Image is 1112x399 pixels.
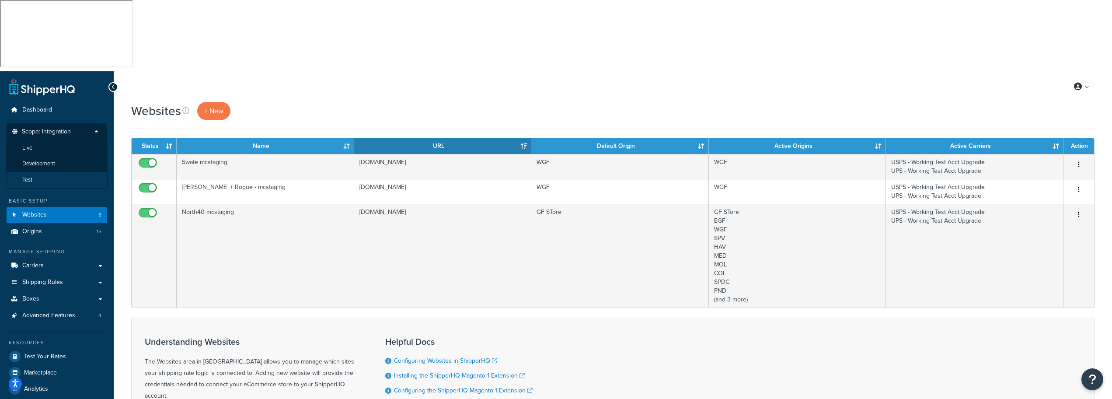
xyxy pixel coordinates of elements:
span: 15 [97,228,101,235]
td: WGF [531,154,709,179]
a: Boxes [7,291,107,307]
li: Test [6,172,108,188]
td: WGF [531,179,709,204]
a: Installing the ShipperHQ Magento 1 Extension [394,371,525,380]
h1: Websites [131,102,181,119]
a: Analytics [7,381,107,397]
a: Origins 15 [7,224,107,240]
button: Open Resource Center [1081,368,1103,390]
span: Origins [22,228,42,235]
th: Active Origins: activate to sort column ascending [709,138,886,154]
span: Dashboard [22,106,52,114]
span: Boxes [22,295,39,303]
td: [DOMAIN_NAME] [354,179,532,204]
td: USPS - Working Test Acct Upgrade UPS - Working Test Acct Upgrade [886,204,1063,308]
th: Status: activate to sort column ascending [132,138,177,154]
td: GF STore EGF WGF SPV HAV MED MOL COL SPDC PND (and 3 more) [709,204,886,308]
h3: Helpful Docs [385,337,543,346]
span: Advanced Features [22,312,75,319]
a: Shipping Rules [7,274,107,290]
span: Test Your Rates [24,353,66,360]
span: Websites [22,211,47,219]
span: + New [204,106,223,116]
li: Advanced Features [7,308,107,324]
a: Marketplace [7,365,107,381]
h3: Understanding Websites [145,337,363,346]
td: [DOMAIN_NAME] [354,154,532,179]
div: Resources [7,339,107,346]
a: Configuring the ShipperHQ Magento 1 Extension [394,386,533,395]
li: Origins [7,224,107,240]
span: Marketplace [24,369,57,377]
td: North40 mcstaging [177,204,354,308]
td: Swate mcstaging [177,154,354,179]
th: Name: activate to sort column ascending [177,138,354,154]
a: Dashboard [7,102,107,118]
th: Active Carriers: activate to sort column ascending [886,138,1063,154]
span: 4 [98,312,101,319]
div: Manage Shipping [7,248,107,255]
span: Live [22,144,32,152]
li: Live [6,140,108,156]
td: WGF [709,154,886,179]
a: Configuring Websites in ShipperHQ [394,356,497,365]
li: Websites [7,207,107,223]
th: URL: activate to sort column ascending [354,138,532,154]
th: Action [1063,138,1094,154]
td: [PERSON_NAME] + Rogue - mcstaging [177,179,354,204]
span: Scope: Integration [22,128,71,136]
td: USPS - Working Test Acct Upgrade UPS - Working Test Acct Upgrade [886,179,1063,204]
a: Carriers [7,258,107,274]
span: Shipping Rules [22,279,63,286]
a: Advanced Features 4 [7,308,107,324]
span: Carriers [22,262,44,269]
li: Development [6,156,108,172]
a: Websites 3 [7,207,107,223]
span: Test [22,176,32,184]
span: Analytics [24,385,48,393]
td: USPS - Working Test Acct Upgrade UPS - Working Test Acct Upgrade [886,154,1063,179]
a: Test Your Rates [7,349,107,364]
td: GF STore [531,204,709,308]
td: [DOMAIN_NAME] [354,204,532,308]
td: WGF [709,179,886,204]
span: 3 [98,211,101,219]
th: Default Origin: activate to sort column ascending [531,138,709,154]
a: + New [197,102,230,120]
span: Development [22,160,55,168]
div: Basic Setup [7,197,107,205]
a: ShipperHQ Home [9,78,75,95]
